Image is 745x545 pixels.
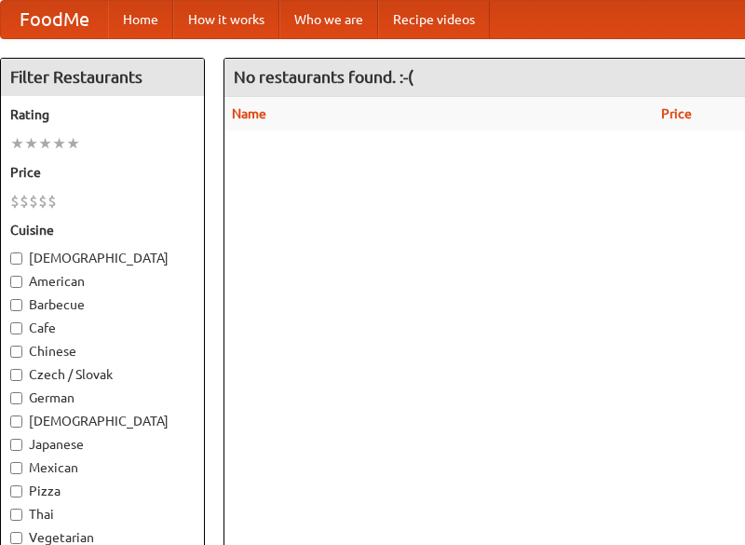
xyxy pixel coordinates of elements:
a: Home [108,1,173,38]
li: ★ [38,133,52,154]
label: [DEMOGRAPHIC_DATA] [10,249,195,267]
li: ★ [66,133,80,154]
label: Chinese [10,342,195,361]
a: Name [232,106,266,121]
input: Vegetarian [10,532,22,544]
input: Mexican [10,462,22,474]
h5: Cuisine [10,221,195,239]
label: Barbecue [10,295,195,314]
li: ★ [24,133,38,154]
input: Cafe [10,322,22,334]
li: $ [38,191,47,211]
label: Czech / Slovak [10,365,195,384]
a: FoodMe [1,1,108,38]
a: Recipe videos [378,1,490,38]
label: [DEMOGRAPHIC_DATA] [10,412,195,430]
li: $ [47,191,57,211]
input: American [10,276,22,288]
input: Czech / Slovak [10,369,22,381]
h5: Rating [10,105,195,124]
label: Mexican [10,458,195,477]
li: $ [29,191,38,211]
input: Barbecue [10,299,22,311]
h4: Filter Restaurants [1,59,204,96]
label: Cafe [10,319,195,337]
a: How it works [173,1,279,38]
input: [DEMOGRAPHIC_DATA] [10,252,22,265]
label: Pizza [10,482,195,500]
li: ★ [52,133,66,154]
li: $ [10,191,20,211]
li: ★ [10,133,24,154]
a: Who we are [279,1,378,38]
input: [DEMOGRAPHIC_DATA] [10,416,22,428]
input: Pizza [10,485,22,497]
ng-pluralize: No restaurants found. :-( [234,68,413,86]
li: $ [20,191,29,211]
label: Thai [10,505,195,524]
input: Japanese [10,439,22,451]
h5: Price [10,163,195,182]
input: Chinese [10,346,22,358]
label: German [10,388,195,407]
label: Japanese [10,435,195,454]
a: Price [661,106,692,121]
input: German [10,392,22,404]
label: American [10,272,195,291]
input: Thai [10,509,22,521]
